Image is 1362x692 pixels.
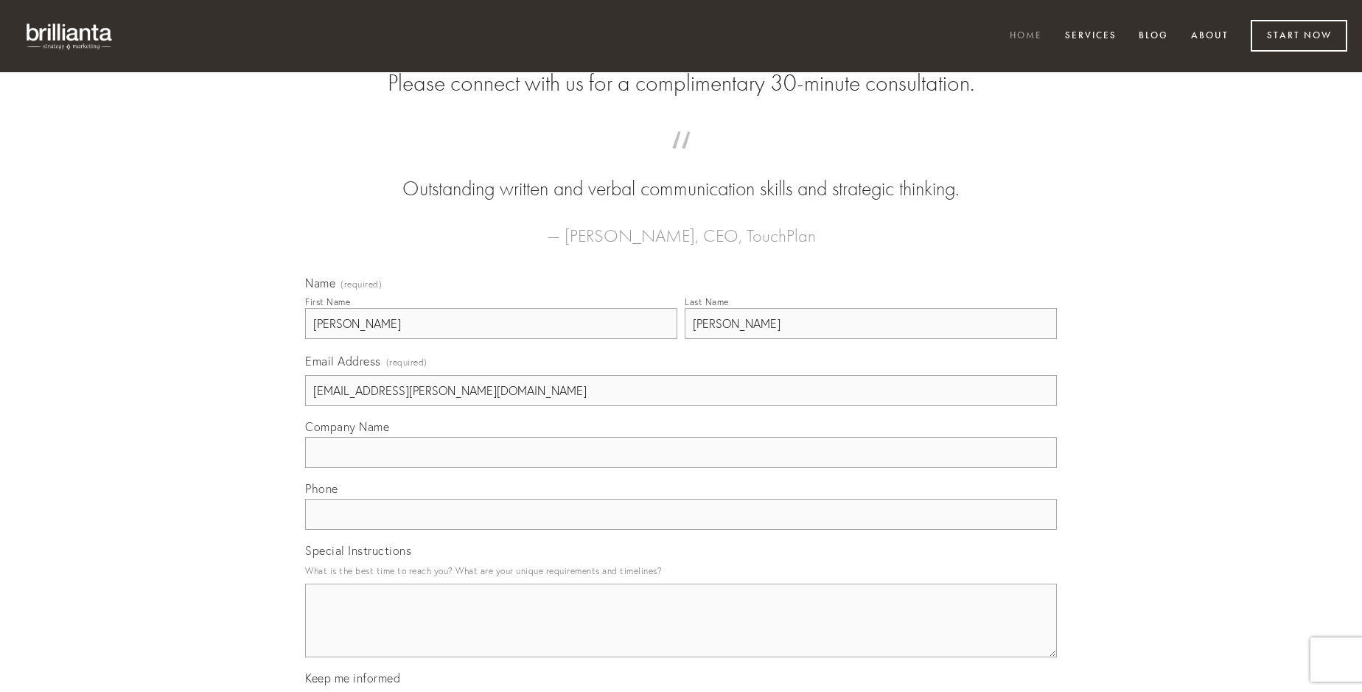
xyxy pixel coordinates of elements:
[685,296,729,307] div: Last Name
[340,280,382,289] span: (required)
[1055,24,1126,49] a: Services
[329,146,1033,175] span: “
[305,561,1057,581] p: What is the best time to reach you? What are your unique requirements and timelines?
[15,15,125,57] img: brillianta - research, strategy, marketing
[1129,24,1178,49] a: Blog
[1181,24,1238,49] a: About
[329,146,1033,203] blockquote: Outstanding written and verbal communication skills and strategic thinking.
[305,543,411,558] span: Special Instructions
[305,671,400,685] span: Keep me informed
[329,203,1033,251] figcaption: — [PERSON_NAME], CEO, TouchPlan
[305,69,1057,97] h2: Please connect with us for a complimentary 30-minute consultation.
[305,276,335,290] span: Name
[1251,20,1347,52] a: Start Now
[1000,24,1052,49] a: Home
[305,419,389,434] span: Company Name
[305,296,350,307] div: First Name
[305,481,338,496] span: Phone
[305,354,381,368] span: Email Address
[386,352,427,372] span: (required)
